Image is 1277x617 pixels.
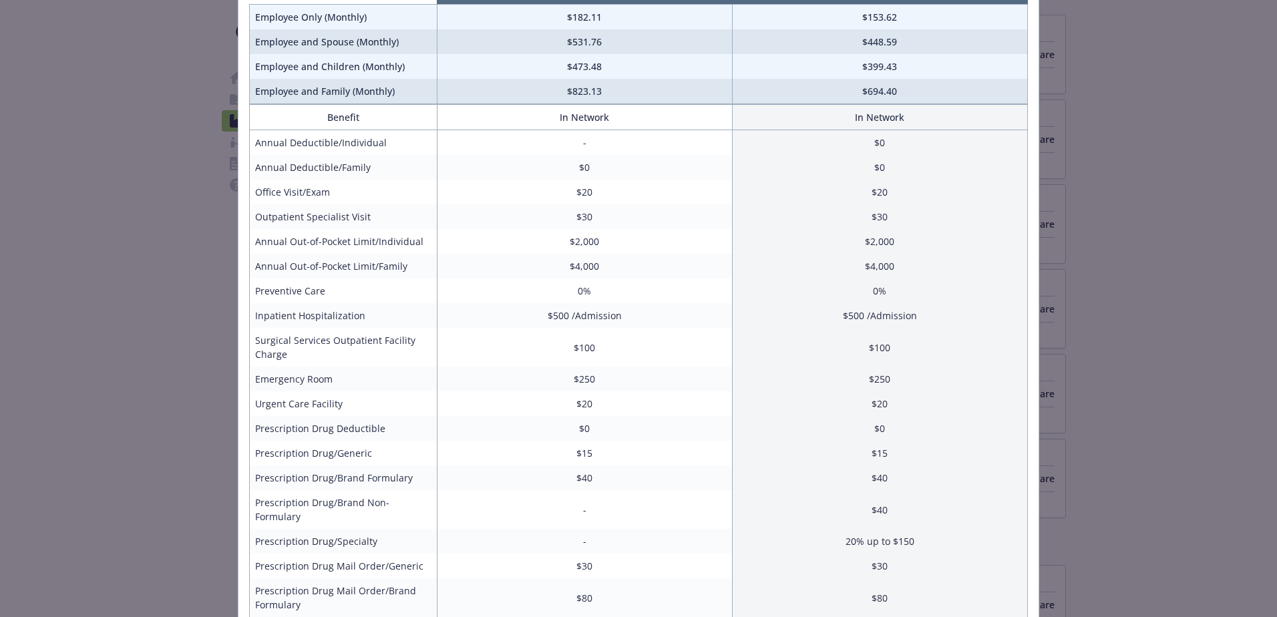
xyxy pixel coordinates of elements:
[732,416,1027,441] td: $0
[250,578,437,617] td: Prescription Drug Mail Order/Brand Formulary
[732,105,1027,130] th: In Network
[437,416,732,441] td: $0
[732,29,1027,54] td: $448.59
[250,529,437,554] td: Prescription Drug/Specialty
[732,229,1027,254] td: $2,000
[250,254,437,278] td: Annual Out-of-Pocket Limit/Family
[732,554,1027,578] td: $30
[732,367,1027,391] td: $250
[437,130,732,156] td: -
[732,529,1027,554] td: 20% up to $150
[250,79,437,104] td: Employee and Family (Monthly)
[437,490,732,529] td: -
[732,180,1027,204] td: $20
[732,204,1027,229] td: $30
[732,254,1027,278] td: $4,000
[250,54,437,79] td: Employee and Children (Monthly)
[732,328,1027,367] td: $100
[250,229,437,254] td: Annual Out-of-Pocket Limit/Individual
[437,254,732,278] td: $4,000
[437,105,732,130] th: In Network
[437,391,732,416] td: $20
[437,229,732,254] td: $2,000
[250,180,437,204] td: Office Visit/Exam
[250,303,437,328] td: Inpatient Hospitalization
[250,554,437,578] td: Prescription Drug Mail Order/Generic
[732,130,1027,156] td: $0
[437,529,732,554] td: -
[250,105,437,130] th: Benefit
[250,29,437,54] td: Employee and Spouse (Monthly)
[437,29,732,54] td: $531.76
[437,578,732,617] td: $80
[732,441,1027,465] td: $15
[732,490,1027,529] td: $40
[732,465,1027,490] td: $40
[732,155,1027,180] td: $0
[437,5,732,30] td: $182.11
[732,391,1027,416] td: $20
[250,204,437,229] td: Outpatient Specialist Visit
[250,490,437,529] td: Prescription Drug/Brand Non-Formulary
[732,303,1027,328] td: $500 /Admission
[732,5,1027,30] td: $153.62
[250,391,437,416] td: Urgent Care Facility
[437,155,732,180] td: $0
[437,303,732,328] td: $500 /Admission
[732,54,1027,79] td: $399.43
[437,328,732,367] td: $100
[732,79,1027,104] td: $694.40
[437,79,732,104] td: $823.13
[250,5,437,30] td: Employee Only (Monthly)
[250,155,437,180] td: Annual Deductible/Family
[437,367,732,391] td: $250
[250,465,437,490] td: Prescription Drug/Brand Formulary
[437,554,732,578] td: $30
[250,441,437,465] td: Prescription Drug/Generic
[732,578,1027,617] td: $80
[250,130,437,156] td: Annual Deductible/Individual
[437,278,732,303] td: 0%
[437,180,732,204] td: $20
[250,416,437,441] td: Prescription Drug Deductible
[250,367,437,391] td: Emergency Room
[732,278,1027,303] td: 0%
[437,204,732,229] td: $30
[250,278,437,303] td: Preventive Care
[437,441,732,465] td: $15
[250,328,437,367] td: Surgical Services Outpatient Facility Charge
[437,54,732,79] td: $473.48
[437,465,732,490] td: $40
